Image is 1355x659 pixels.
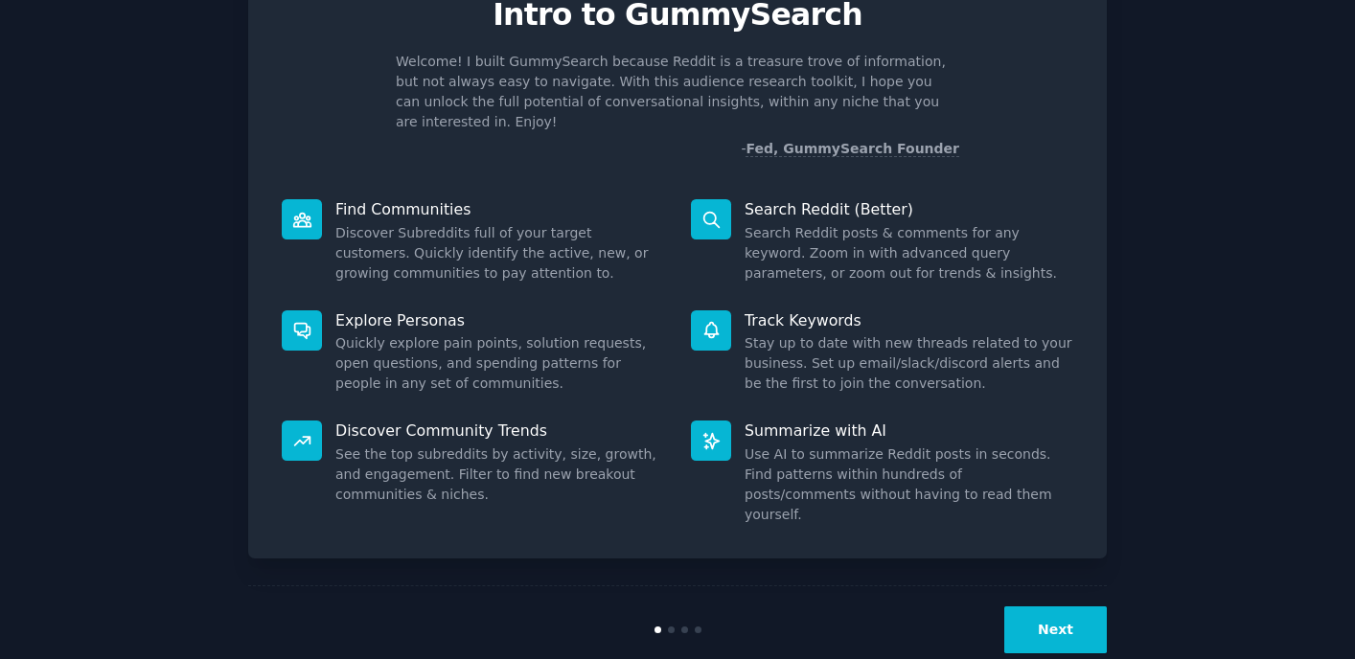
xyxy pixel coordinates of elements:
dd: Search Reddit posts & comments for any keyword. Zoom in with advanced query parameters, or zoom o... [745,223,1073,284]
div: - [741,139,959,159]
p: Welcome! I built GummySearch because Reddit is a treasure trove of information, but not always ea... [396,52,959,132]
a: Fed, GummySearch Founder [746,141,959,157]
p: Explore Personas [335,310,664,330]
dd: Use AI to summarize Reddit posts in seconds. Find patterns within hundreds of posts/comments with... [745,444,1073,525]
p: Search Reddit (Better) [745,199,1073,219]
dd: Stay up to date with new threads related to your business. Set up email/slack/discord alerts and ... [745,333,1073,394]
p: Summarize with AI [745,420,1073,441]
dd: Discover Subreddits full of your target customers. Quickly identify the active, new, or growing c... [335,223,664,284]
p: Discover Community Trends [335,420,664,441]
dd: Quickly explore pain points, solution requests, open questions, and spending patterns for people ... [335,333,664,394]
dd: See the top subreddits by activity, size, growth, and engagement. Filter to find new breakout com... [335,444,664,505]
p: Track Keywords [745,310,1073,330]
button: Next [1004,606,1107,653]
p: Find Communities [335,199,664,219]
